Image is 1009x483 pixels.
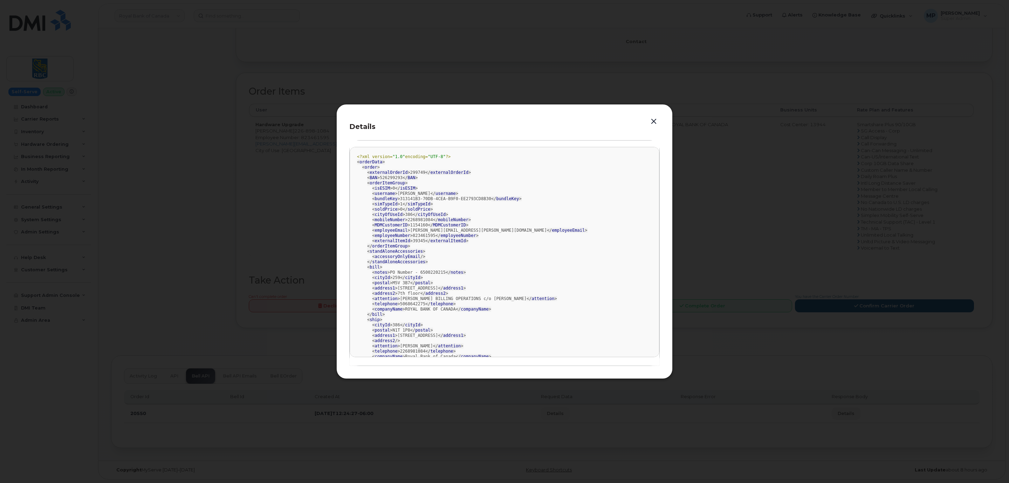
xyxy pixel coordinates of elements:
[405,275,420,280] span: cityId
[431,301,453,306] span: telephone
[425,349,456,354] span: </ >
[431,238,466,243] span: externalItemId
[372,186,392,191] span: < >
[456,354,491,359] span: </ >
[372,254,425,259] span: < />
[375,291,395,296] span: address2
[367,312,385,317] span: </ >
[375,238,410,243] span: externalItemId
[408,202,431,206] span: simTypeId
[372,191,397,196] span: < >
[372,202,400,206] span: < >
[375,322,390,327] span: cityId
[496,196,519,201] span: bundleKey
[372,196,400,201] span: < >
[431,191,458,196] span: </ >
[420,291,448,296] span: </ >
[461,307,488,312] span: companyName
[367,175,380,180] span: < >
[372,296,400,301] span: < >
[372,307,405,312] span: < >
[370,175,377,180] span: BAN
[370,170,407,175] span: externalOrderId
[428,154,446,159] span: "UTF-8"
[375,328,390,333] span: postal
[375,223,408,227] span: MDMCustomerID
[400,275,423,280] span: </ >
[400,186,415,191] span: isESIM
[547,228,588,233] span: </ >
[375,254,420,259] span: accessoryOnlyEmail
[408,207,431,212] span: soldPrice
[461,354,488,359] span: companyName
[375,296,398,301] span: attention
[395,186,418,191] span: </ >
[375,307,403,312] span: companyName
[375,228,408,233] span: employeeEmail
[375,333,395,338] span: address1
[425,301,456,306] span: </ >
[372,322,392,327] span: < >
[349,122,376,131] span: Details
[438,286,466,291] span: </ >
[372,333,397,338] span: < >
[375,191,395,196] span: username
[375,207,398,212] span: soldPrice
[418,212,445,217] span: cityOfUseId
[367,265,382,270] span: < >
[372,238,413,243] span: < >
[372,280,392,285] span: < >
[433,343,464,348] span: </ >
[367,170,410,175] span: < >
[375,233,410,238] span: employeeNumber
[438,333,466,338] span: </ >
[403,175,418,180] span: </ >
[372,291,397,296] span: < >
[370,265,380,270] span: bill
[372,328,392,333] span: < >
[415,328,430,333] span: postal
[372,223,410,227] span: < >
[375,202,398,206] span: simTypeId
[372,286,397,291] span: < >
[372,259,425,264] span: standAloneAccessories
[433,217,471,222] span: </ >
[372,217,407,222] span: < >
[365,165,377,170] span: order
[451,270,463,275] span: notes
[425,291,446,296] span: address2
[370,317,380,322] span: ship
[362,165,380,170] span: < >
[375,343,398,348] span: attention
[438,343,461,348] span: attention
[372,228,410,233] span: < >
[532,296,555,301] span: attention
[367,181,408,185] span: < >
[372,207,400,212] span: < >
[431,170,468,175] span: externalOrderId
[438,217,468,222] span: mobileNumber
[425,170,471,175] span: </ >
[443,286,464,291] span: address1
[408,175,416,180] span: BAN
[372,312,382,317] span: bill
[375,270,387,275] span: notes
[357,159,385,164] span: < >
[359,159,382,164] span: orderData
[367,259,428,264] span: </ >
[410,328,433,333] span: </ >
[370,181,405,185] span: orderItemGroup
[375,217,405,222] span: mobileNumber
[367,244,410,249] span: </ >
[552,228,585,233] span: employeeEmail
[400,322,423,327] span: </ >
[446,270,466,275] span: </ >
[491,196,522,201] span: </ >
[403,202,433,206] span: </ >
[375,280,390,285] span: postal
[375,196,398,201] span: bundleKey
[367,317,382,322] span: < >
[375,275,390,280] span: cityId
[405,322,420,327] span: cityId
[372,212,405,217] span: < >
